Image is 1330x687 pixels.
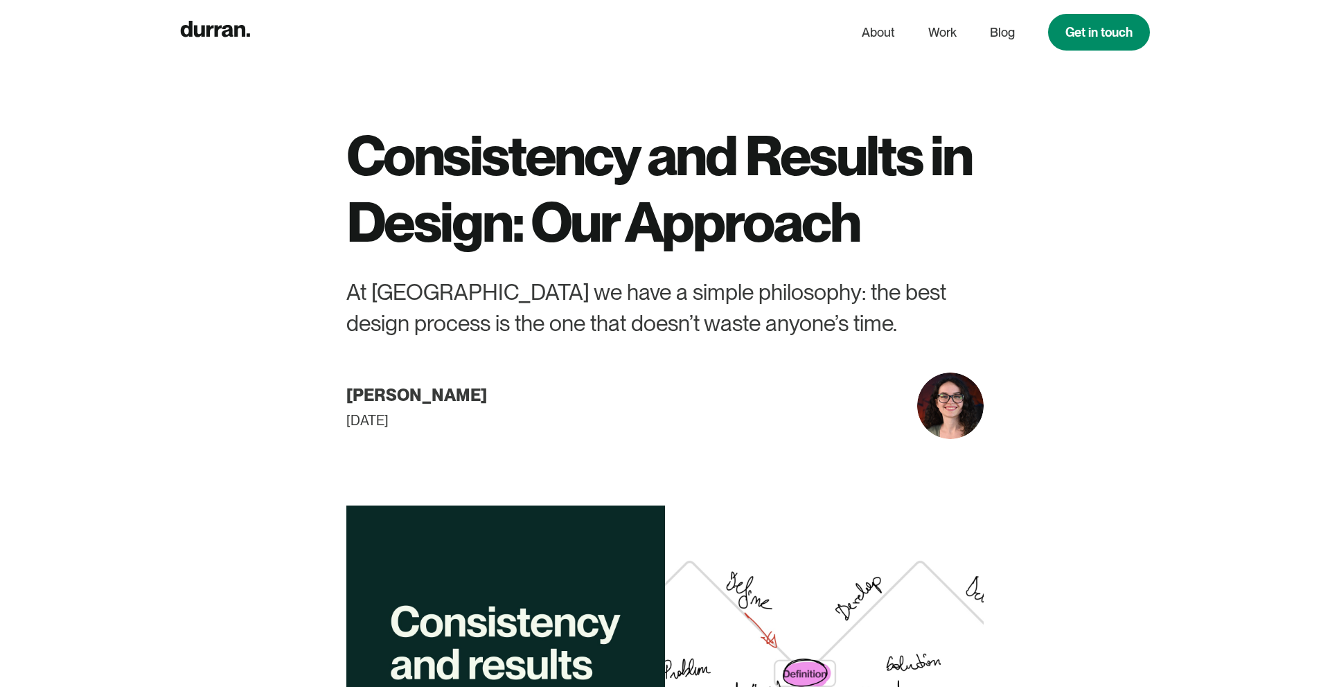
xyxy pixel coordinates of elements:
[346,380,487,410] div: [PERSON_NAME]
[346,277,984,339] div: At [GEOGRAPHIC_DATA] we have a simple philosophy: the best design process is the one that doesn’t...
[1048,14,1150,51] a: Get in touch
[928,19,957,46] a: Work
[180,18,250,46] a: home
[990,19,1015,46] a: Blog
[862,19,895,46] a: About
[346,410,389,431] div: [DATE]
[346,122,984,255] h1: Consistency and Results in Design: Our Approach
